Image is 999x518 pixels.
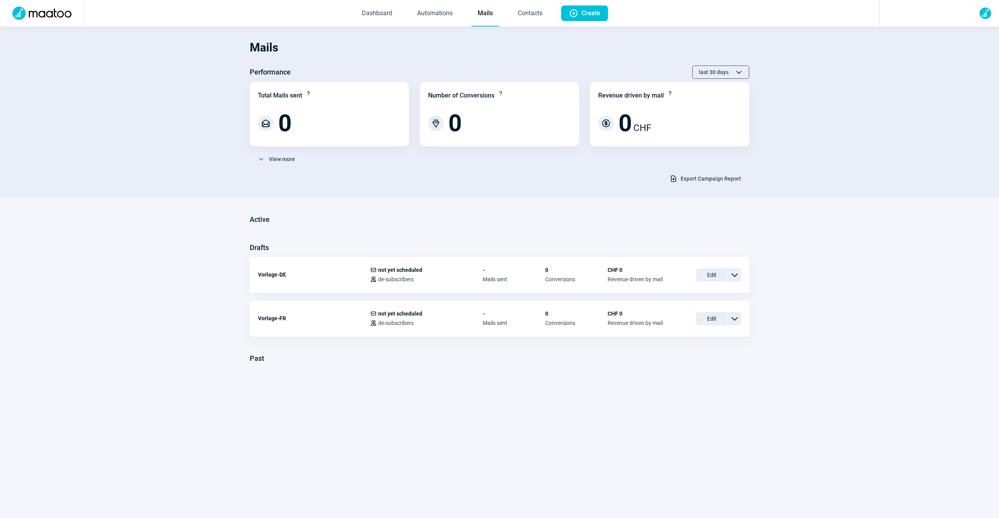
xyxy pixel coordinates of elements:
[581,5,600,21] span: Create
[608,276,663,282] span: Revenue driven by mail
[545,267,608,273] span: 0
[681,172,741,185] span: Export Campaign Report
[661,172,749,185] button: Export Campaign Report
[250,66,291,78] h3: Performance
[471,1,499,27] a: Mails
[512,1,549,27] a: Contacts
[250,213,270,226] h3: Active
[598,91,664,100] div: Revenue driven by mail
[608,320,663,326] span: Revenue driven by mail
[8,7,76,20] img: Logo
[258,91,302,100] div: Total Mails sent
[258,310,370,326] div: Vorlage-FR
[483,320,545,326] span: Mails sent
[278,112,292,135] span: 0
[250,34,749,61] h1: Mails
[269,153,295,165] span: View more
[979,7,991,19] img: avatar
[250,153,303,166] button: View more
[250,241,269,254] h3: Drafts
[608,267,663,273] span: CHF 0
[696,312,727,325] span: Edit
[356,1,398,27] a: Dashboard
[258,267,370,282] div: Vorlage-DE
[633,121,651,135] span: CHF
[378,320,414,326] span: de-subscribers
[561,5,608,21] button: Create
[378,267,422,273] span: not yet scheduled
[483,276,545,282] span: Mails sent
[378,310,422,317] span: not yet scheduled
[428,91,494,100] div: Number of Conversions
[250,352,264,365] h3: Past
[696,268,727,282] span: Edit
[545,310,608,317] span: 0
[608,310,663,317] span: CHF 0
[378,276,414,282] span: de-subscribers
[545,276,608,282] span: Conversions
[699,66,729,78] span: last 30 days
[411,1,459,27] a: Automations
[448,112,462,135] span: 0
[619,112,632,135] span: 0
[483,267,545,273] span: -
[483,310,545,317] span: -
[545,320,608,326] span: Conversions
